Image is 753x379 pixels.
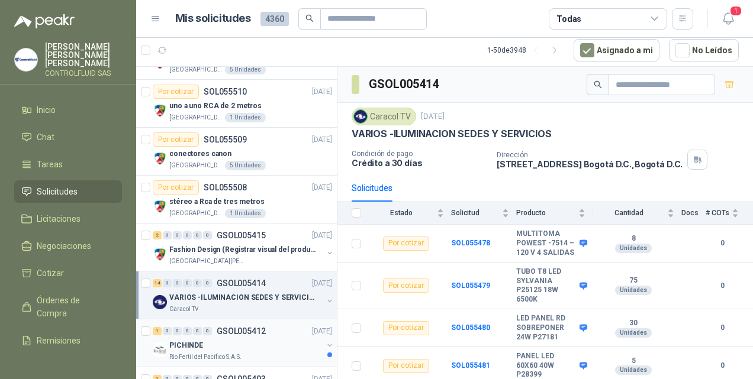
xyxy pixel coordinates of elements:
[169,113,223,122] p: [GEOGRAPHIC_DATA][PERSON_NAME]
[225,161,266,170] div: 5 Unidades
[352,128,551,140] p: VARIOS -ILUMINACION SEDES Y SERVICIOS
[169,101,262,112] p: uno a uno RCA de 2 metros
[15,48,37,71] img: Company Logo
[169,340,203,351] p: PICHINDE
[173,279,182,287] div: 0
[37,158,63,171] span: Tareas
[383,321,429,335] div: Por cotizar
[593,357,674,366] b: 5
[615,286,652,295] div: Unidades
[153,103,167,118] img: Company Logo
[225,65,266,74] div: 5 Unidades
[14,208,122,230] a: Licitaciones
[706,360,739,371] b: 0
[37,103,56,116] span: Inicio
[516,209,576,217] span: Producto
[451,361,490,370] b: SOL055481
[203,279,212,287] div: 0
[368,209,435,217] span: Estado
[260,12,289,26] span: 4360
[312,134,332,145] p: [DATE]
[556,12,581,25] div: Todas
[204,183,247,192] p: SOL055508
[204,88,247,96] p: SOL055510
[497,151,683,159] p: Dirección
[153,324,334,362] a: 1 0 0 0 0 0 GSOL005412[DATE] Company LogoPICHINDERio Fertil del Pacífico S.A.S.
[369,75,440,93] h3: GSOL005414
[183,279,192,287] div: 0
[14,153,122,176] a: Tareas
[717,8,739,30] button: 1
[352,108,416,125] div: Caracol TV
[14,235,122,257] a: Negociaciones
[681,202,706,225] th: Docs
[354,110,367,123] img: Company Logo
[169,244,317,255] p: Fashion Design (Registrar visual del producto)
[383,278,429,293] div: Por cotizar
[173,231,182,239] div: 0
[451,281,490,290] a: SOL055479
[169,209,223,218] p: [GEOGRAPHIC_DATA][PERSON_NAME]
[153,279,162,287] div: 14
[421,111,445,122] p: [DATE]
[153,247,167,261] img: Company Logo
[14,180,122,203] a: Solicitudes
[615,244,652,253] div: Unidades
[593,276,674,286] b: 75
[14,99,122,121] a: Inicio
[169,352,242,362] p: Rio Fertil del Pacífico S.A.S.
[153,276,334,314] a: 14 0 0 0 0 0 GSOL005414[DATE] Company LogoVARIOS -ILUMINACION SEDES Y SERVICIOSCaracol TV
[153,228,334,266] a: 2 0 0 0 0 0 GSOL005415[DATE] Company LogoFashion Design (Registrar visual del producto)[GEOGRAPHI...
[516,267,577,304] b: TUBO T8 LED SYLVANIA P25125 18W 6500K
[516,202,593,225] th: Producto
[352,150,487,158] p: Condición de pago
[153,231,162,239] div: 2
[163,279,172,287] div: 0
[204,135,247,144] p: SOL055509
[669,39,739,61] button: No Leídos
[203,327,212,335] div: 0
[37,294,111,320] span: Órdenes de Compra
[706,209,729,217] span: # COTs
[37,267,64,280] span: Cotizar
[312,182,332,193] p: [DATE]
[451,209,500,217] span: Solicitud
[153,295,167,309] img: Company Logo
[383,237,429,251] div: Por cotizar
[451,239,490,247] b: SOL055478
[516,229,577,257] b: MULTITOMA POWEST -7514 – 120 V 4 SALIDAS
[217,279,266,287] p: GSOL005414
[153,327,162,335] div: 1
[169,196,265,208] p: stéreo a Rca de tres metros
[14,289,122,325] a: Órdenes de Compra
[706,280,739,291] b: 0
[183,231,192,239] div: 0
[37,334,81,347] span: Remisiones
[451,202,516,225] th: Solicitud
[37,212,81,225] span: Licitaciones
[593,202,681,225] th: Cantidad
[169,148,231,160] p: conectores canon
[37,239,91,252] span: Negociaciones
[203,231,212,239] div: 0
[593,319,674,328] b: 30
[706,202,753,225] th: # COTs
[153,180,199,195] div: Por cotizar
[45,70,122,77] p: CONTROLFLUID SAS
[451,323,490,332] a: SOL055480
[593,234,674,244] b: 8
[305,14,314,22] span: search
[169,65,223,74] p: [GEOGRAPHIC_DATA][PERSON_NAME]
[217,231,266,239] p: GSOL005415
[516,314,577,342] b: LED PANEL RD SOBREPONER 24W P27181
[153,151,167,166] img: Company Logo
[175,10,251,27] h1: Mis solicitudes
[169,161,223,170] p: [GEOGRAPHIC_DATA][PERSON_NAME]
[383,359,429,373] div: Por cotizar
[368,202,451,225] th: Estado
[169,292,317,303] p: VARIOS -ILUMINACION SEDES Y SERVICIOS
[312,86,332,98] p: [DATE]
[312,326,332,337] p: [DATE]
[574,39,659,61] button: Asignado a mi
